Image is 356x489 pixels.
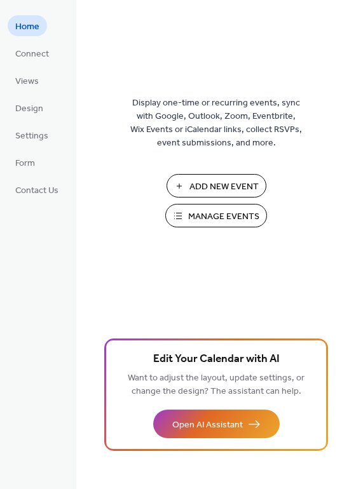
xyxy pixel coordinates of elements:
a: Views [8,70,46,91]
span: Display one-time or recurring events, sync with Google, Outlook, Zoom, Eventbrite, Wix Events or ... [130,97,302,150]
span: Add New Event [189,180,259,194]
a: Connect [8,43,57,64]
span: Connect [15,48,49,61]
button: Open AI Assistant [153,410,280,438]
span: Manage Events [188,210,259,224]
a: Design [8,97,51,118]
span: Form [15,157,35,170]
span: Views [15,75,39,88]
span: Want to adjust the layout, update settings, or change the design? The assistant can help. [128,370,305,400]
a: Settings [8,124,56,145]
a: Contact Us [8,179,66,200]
a: Home [8,15,47,36]
span: Design [15,102,43,116]
span: Open AI Assistant [172,419,243,432]
button: Add New Event [167,174,266,198]
span: Contact Us [15,184,58,198]
a: Form [8,152,43,173]
span: Edit Your Calendar with AI [153,351,280,368]
span: Home [15,20,39,34]
span: Settings [15,130,48,143]
button: Manage Events [165,204,267,227]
